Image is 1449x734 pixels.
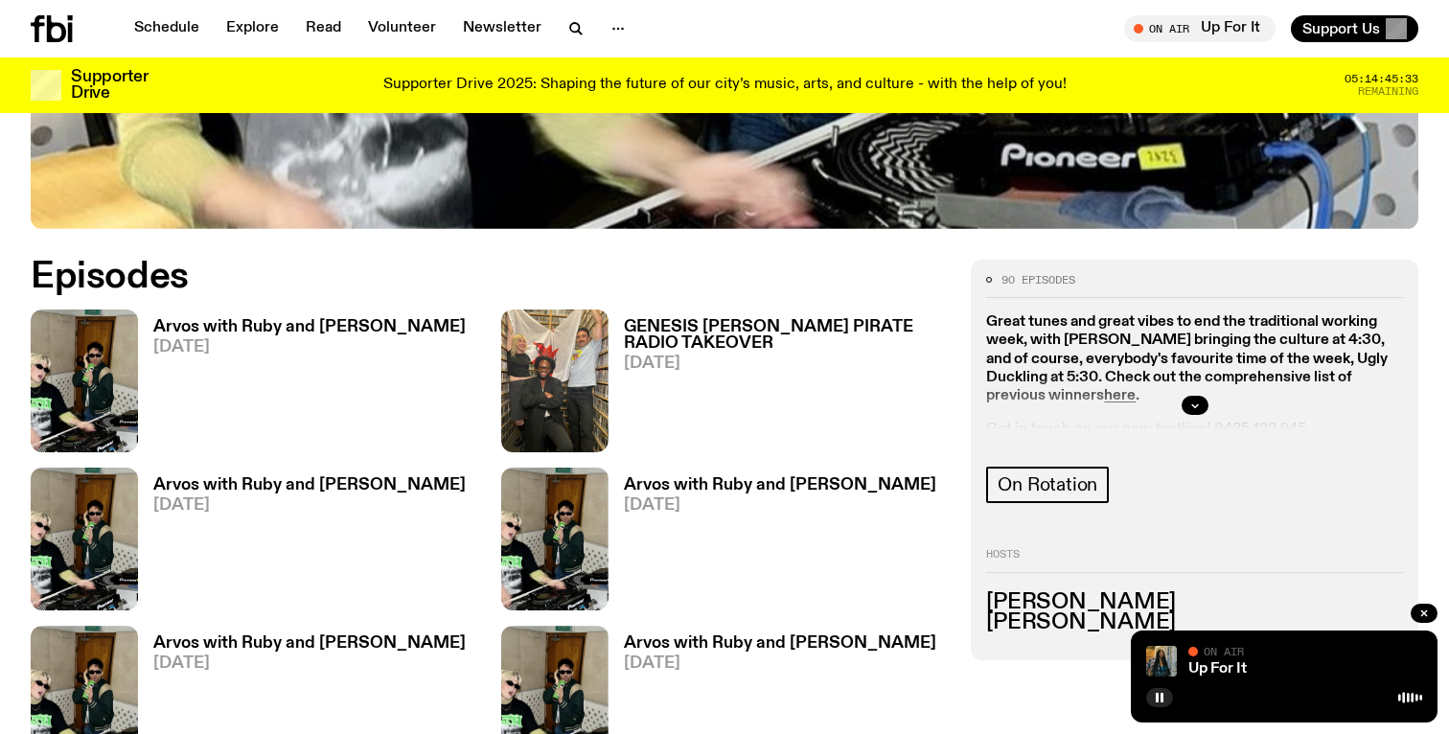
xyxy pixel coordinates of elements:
[609,477,936,610] a: Arvos with Ruby and [PERSON_NAME][DATE]
[451,15,553,42] a: Newsletter
[294,15,353,42] a: Read
[998,474,1097,495] span: On Rotation
[624,655,936,672] span: [DATE]
[624,497,936,514] span: [DATE]
[153,319,466,335] h3: Arvos with Ruby and [PERSON_NAME]
[1188,661,1247,677] a: Up For It
[123,15,211,42] a: Schedule
[153,477,466,493] h3: Arvos with Ruby and [PERSON_NAME]
[986,549,1403,572] h2: Hosts
[71,69,148,102] h3: Supporter Drive
[31,468,138,610] img: Ruby wears a Collarbones t shirt and pretends to play the DJ decks, Al sings into a pringles can....
[1358,86,1418,97] span: Remaining
[356,15,448,42] a: Volunteer
[138,477,466,610] a: Arvos with Ruby and [PERSON_NAME][DATE]
[624,635,936,652] h3: Arvos with Ruby and [PERSON_NAME]
[1345,74,1418,84] span: 05:14:45:33
[986,314,1388,403] strong: Great tunes and great vibes to end the traditional working week, with [PERSON_NAME] bringing the ...
[624,356,949,372] span: [DATE]
[501,468,609,610] img: Ruby wears a Collarbones t shirt and pretends to play the DJ decks, Al sings into a pringles can....
[624,477,936,493] h3: Arvos with Ruby and [PERSON_NAME]
[215,15,290,42] a: Explore
[153,655,466,672] span: [DATE]
[1146,646,1177,677] img: Ify - a Brown Skin girl with black braided twists, looking up to the side with her tongue stickin...
[1204,645,1244,657] span: On Air
[609,319,949,452] a: GENESIS [PERSON_NAME] PIRATE RADIO TAKEOVER[DATE]
[624,319,949,352] h3: GENESIS [PERSON_NAME] PIRATE RADIO TAKEOVER
[31,260,948,294] h2: Episodes
[1001,275,1075,286] span: 90 episodes
[153,497,466,514] span: [DATE]
[986,467,1109,503] a: On Rotation
[383,77,1067,94] p: Supporter Drive 2025: Shaping the future of our city’s music, arts, and culture - with the help o...
[1291,15,1418,42] button: Support Us
[31,310,138,452] img: Ruby wears a Collarbones t shirt and pretends to play the DJ decks, Al sings into a pringles can....
[1302,20,1380,37] span: Support Us
[153,635,466,652] h3: Arvos with Ruby and [PERSON_NAME]
[986,612,1403,633] h3: [PERSON_NAME]
[1124,15,1276,42] button: On AirUp For It
[153,339,466,356] span: [DATE]
[986,592,1403,613] h3: [PERSON_NAME]
[138,319,466,452] a: Arvos with Ruby and [PERSON_NAME][DATE]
